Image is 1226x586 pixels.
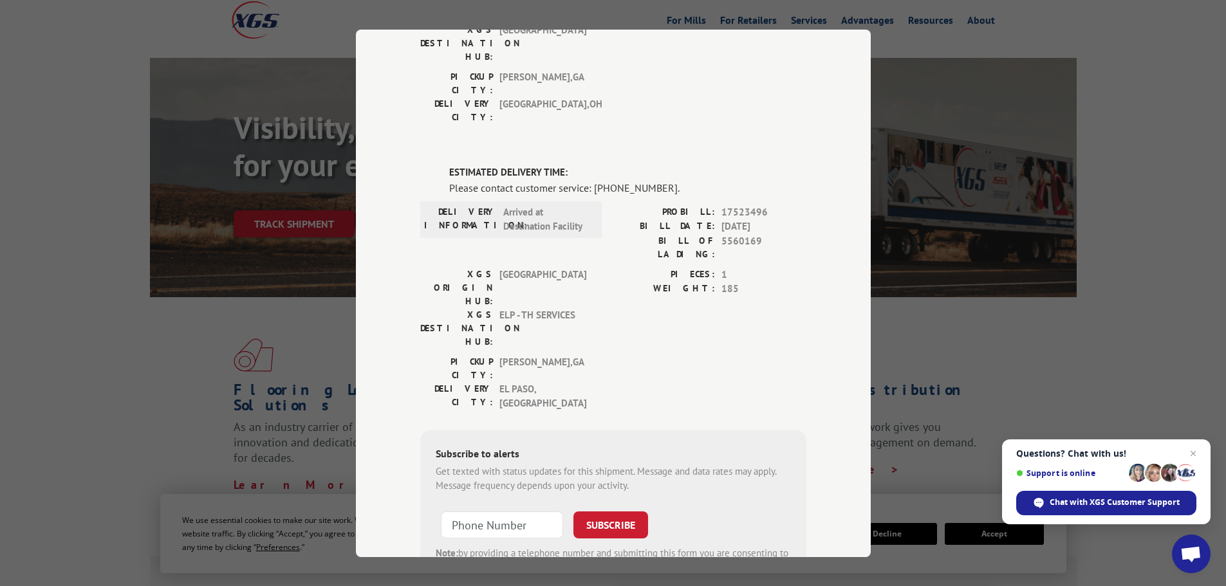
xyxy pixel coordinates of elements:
label: PROBILL: [613,205,715,219]
span: EL PASO , [GEOGRAPHIC_DATA] [499,381,586,410]
button: SUBSCRIBE [573,511,648,538]
span: [PERSON_NAME] , GA [499,354,586,381]
label: DELIVERY CITY: [420,97,493,124]
span: Questions? Chat with us! [1016,448,1196,459]
label: BILL DATE: [613,219,715,234]
span: 185 [721,282,806,297]
div: Please contact customer service: [PHONE_NUMBER]. [449,179,806,195]
label: XGS DESTINATION HUB: [420,23,493,64]
label: XGS DESTINATION HUB: [420,307,493,348]
span: Support is online [1016,468,1124,478]
label: ESTIMATED DELIVERY TIME: [449,165,806,180]
span: [DATE] [721,219,806,234]
span: Chat with XGS Customer Support [1050,497,1180,508]
input: Phone Number [441,511,563,538]
label: DELIVERY INFORMATION: [424,205,497,233]
span: 1 [721,267,806,282]
span: [GEOGRAPHIC_DATA] [499,23,586,64]
span: [GEOGRAPHIC_DATA] [499,267,586,307]
label: PICKUP CITY: [420,354,493,381]
label: XGS ORIGIN HUB: [420,267,493,307]
strong: Note: [436,546,458,558]
div: Get texted with status updates for this shipment. Message and data rates may apply. Message frequ... [436,464,791,493]
div: Open chat [1172,535,1211,573]
label: BILL OF LADING: [613,233,715,261]
span: Close chat [1185,446,1201,461]
label: WEIGHT: [613,282,715,297]
span: Arrived at Destination Facility [503,205,590,233]
span: [GEOGRAPHIC_DATA] , OH [499,97,586,124]
span: [PERSON_NAME] , GA [499,70,586,97]
div: Subscribe to alerts [436,445,791,464]
span: 17523496 [721,205,806,219]
label: PIECES: [613,267,715,282]
div: Chat with XGS Customer Support [1016,491,1196,515]
label: DELIVERY CITY: [420,381,493,410]
span: 5560169 [721,233,806,261]
label: PICKUP CITY: [420,70,493,97]
span: ELP - TH SERVICES [499,307,586,348]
